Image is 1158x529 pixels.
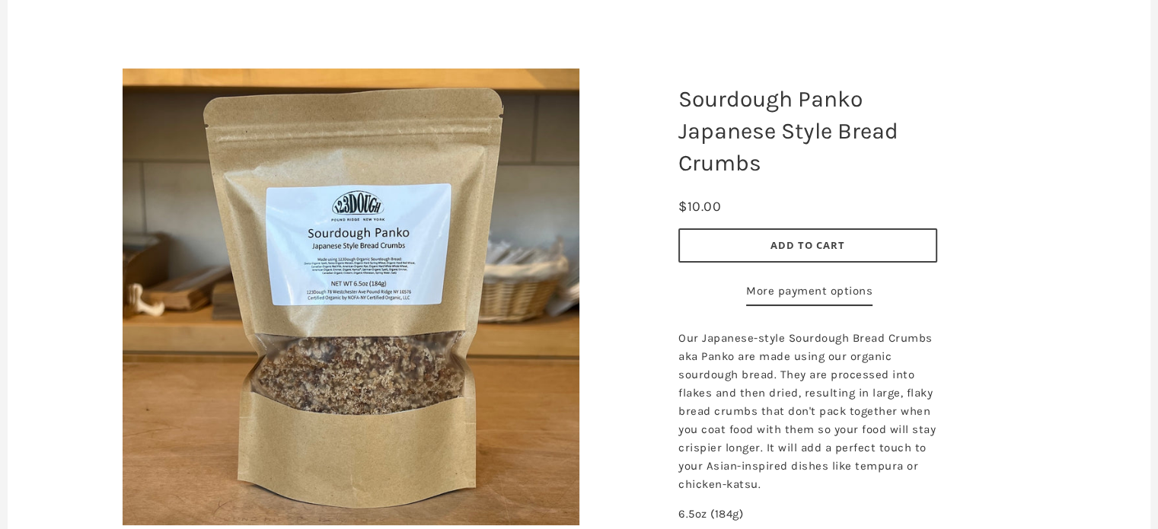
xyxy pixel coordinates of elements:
[678,507,743,521] span: 6.5oz (184g)
[123,69,579,525] img: Sourdough Panko Japanese Style Bread Crumbs
[770,238,845,252] span: Add to Cart
[678,228,937,263] button: Add to Cart
[746,282,872,306] a: More payment options
[678,331,936,491] span: Our Japanese-style Sourdough Bread Crumbs aka Panko are made using our organic sourdough bread. T...
[667,75,949,186] h1: Sourdough Panko Japanese Style Bread Crumbs
[84,69,617,525] a: Sourdough Panko Japanese Style Bread Crumbs
[678,196,721,218] div: $10.00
